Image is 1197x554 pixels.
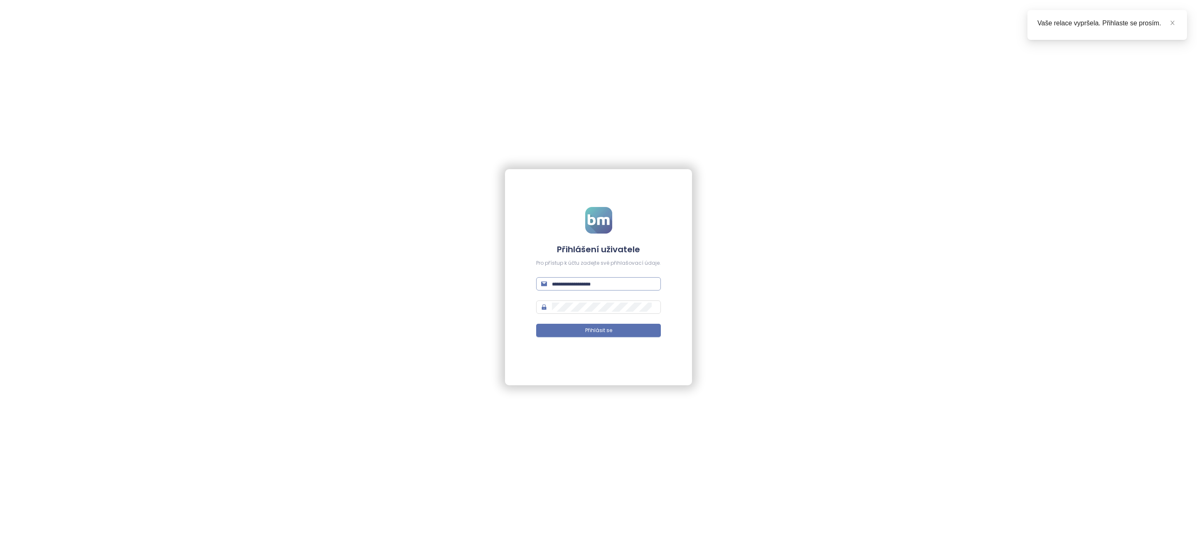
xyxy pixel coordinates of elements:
h4: Přihlášení uživatele [536,244,661,255]
img: logo [585,207,612,234]
span: close [1170,20,1175,26]
span: lock [541,304,547,310]
span: Přihlásit se [585,327,612,335]
button: Přihlásit se [536,324,661,337]
div: Vaše relace vypršela. Přihlaste se prosím. [1037,18,1177,28]
div: Pro přístup k účtu zadejte své přihlašovací údaje. [536,259,661,267]
span: mail [541,281,547,287]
